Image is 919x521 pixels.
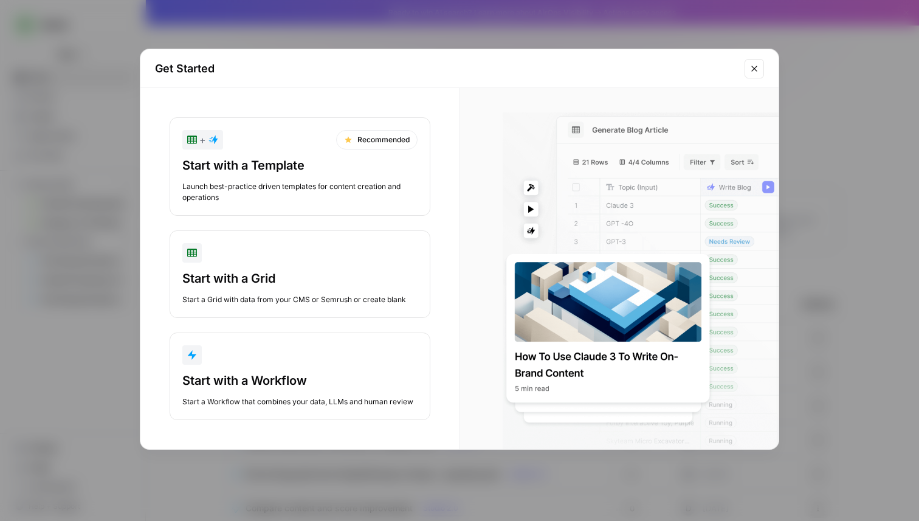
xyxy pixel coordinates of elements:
button: Start with a WorkflowStart a Workflow that combines your data, LLMs and human review [170,333,430,420]
button: Start with a GridStart a Grid with data from your CMS or Semrush or create blank [170,230,430,318]
h2: Get Started [155,60,737,77]
div: Launch best-practice driven templates for content creation and operations [182,181,418,203]
div: Start a Workflow that combines your data, LLMs and human review [182,396,418,407]
div: Start with a Template [182,157,418,174]
button: Close modal [745,59,764,78]
div: + [187,133,218,147]
div: Start with a Workflow [182,372,418,389]
div: Recommended [336,130,418,150]
div: Start with a Grid [182,270,418,287]
div: Start a Grid with data from your CMS or Semrush or create blank [182,294,418,305]
button: +RecommendedStart with a TemplateLaunch best-practice driven templates for content creation and o... [170,117,430,216]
